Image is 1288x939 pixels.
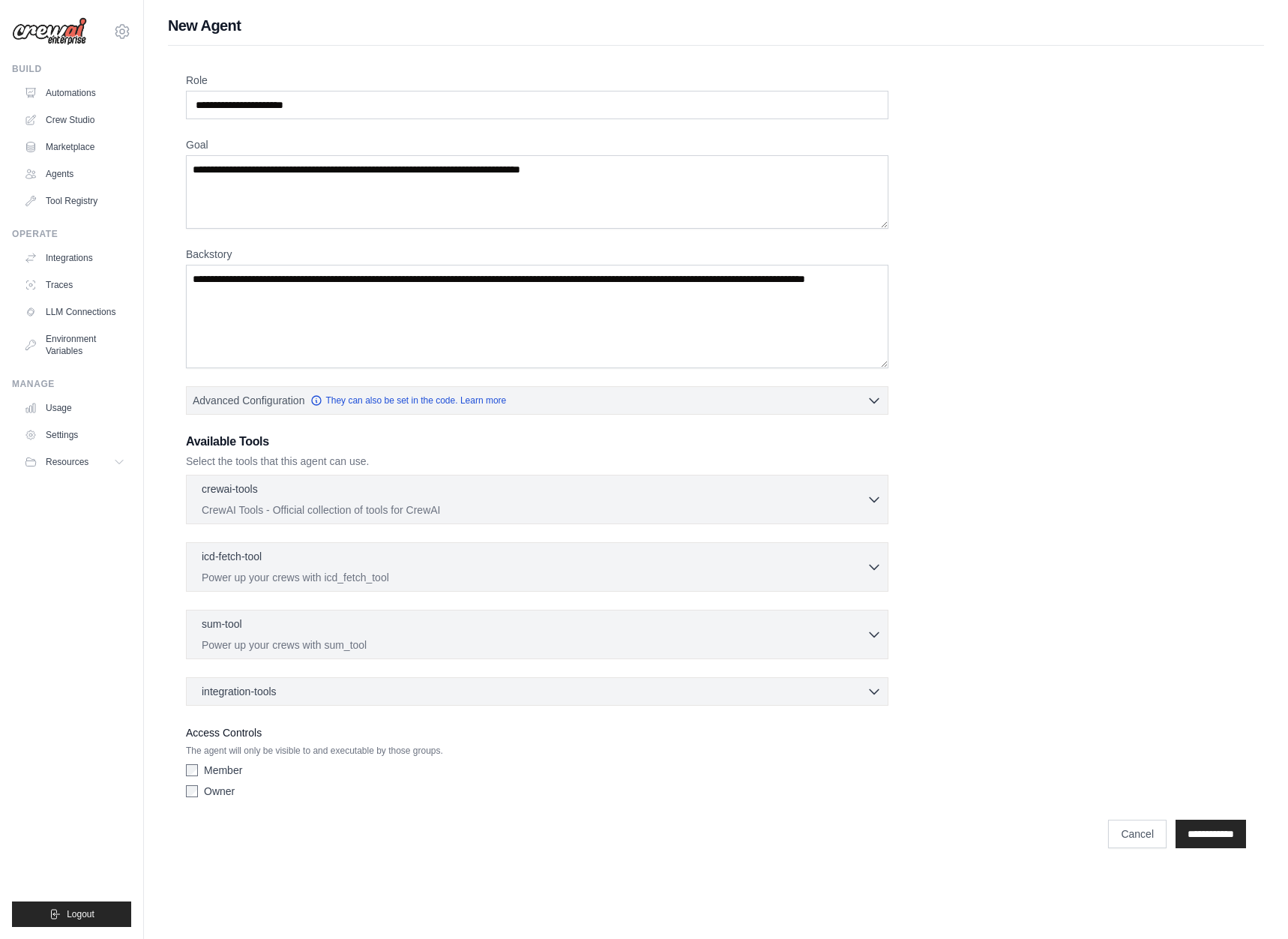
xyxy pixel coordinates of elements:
[193,549,882,585] button: icd-fetch-tool Power up your crews with icd_fetch_tool
[18,396,131,420] a: Usage
[193,616,882,652] button: sum-tool Power up your crews with sum_tool
[186,73,888,88] label: Role
[310,394,506,406] a: They can also be set in the code. Learn more
[204,763,242,778] label: Member
[202,684,277,699] span: integration-tools
[46,456,88,468] span: Resources
[193,684,882,699] button: integration-tools
[186,724,888,742] label: Access Controls
[18,135,131,159] a: Marketplace
[18,300,131,324] a: LLM Connections
[186,137,888,152] label: Goal
[186,433,888,451] h3: Available Tools
[187,387,888,414] button: Advanced Configuration They can also be set in the code. Learn more
[186,745,888,757] p: The agent will only be visible to and executable by those groups.
[12,17,87,46] img: Logo
[193,393,304,408] span: Advanced Configuration
[18,450,131,474] button: Resources
[18,189,131,213] a: Tool Registry
[12,63,131,75] div: Build
[18,108,131,132] a: Crew Studio
[12,901,131,927] button: Logout
[67,908,94,920] span: Logout
[202,616,242,631] p: sum-tool
[1108,820,1167,848] a: Cancel
[18,246,131,270] a: Integrations
[204,784,235,799] label: Owner
[202,570,867,585] p: Power up your crews with icd_fetch_tool
[168,15,1264,36] h1: New Agent
[12,378,131,390] div: Manage
[202,637,867,652] p: Power up your crews with sum_tool
[202,481,258,496] p: crewai-tools
[186,247,888,262] label: Backstory
[18,327,131,363] a: Environment Variables
[12,228,131,240] div: Operate
[18,273,131,297] a: Traces
[18,423,131,447] a: Settings
[186,454,888,469] p: Select the tools that this agent can use.
[202,549,262,564] p: icd-fetch-tool
[202,502,867,517] p: CrewAI Tools - Official collection of tools for CrewAI
[18,81,131,105] a: Automations
[193,481,882,517] button: crewai-tools CrewAI Tools - Official collection of tools for CrewAI
[18,162,131,186] a: Agents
